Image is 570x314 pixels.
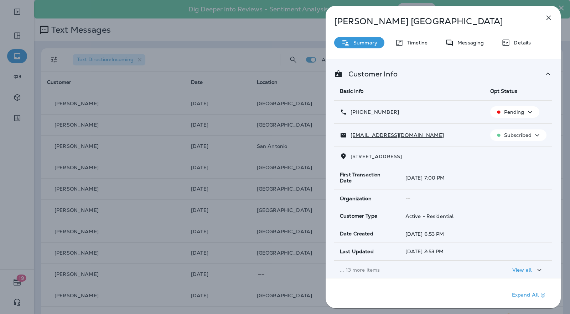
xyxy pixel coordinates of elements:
p: Expand All [512,291,547,300]
button: Expand All [509,289,550,302]
span: Customer Type [340,213,377,219]
span: -- [405,195,410,202]
p: [PERSON_NAME] [GEOGRAPHIC_DATA] [334,16,529,26]
span: Organization [340,196,372,202]
p: [PHONE_NUMBER] [347,109,399,115]
p: Details [510,40,531,46]
span: [STREET_ADDRESS] [351,153,402,160]
p: Customer Info [343,71,398,77]
span: [DATE] 2:53 PM [405,248,444,255]
span: First Transaction Date [340,172,394,184]
span: Active - Residential [405,213,454,219]
p: [EMAIL_ADDRESS][DOMAIN_NAME] [347,132,444,138]
p: Messaging [454,40,484,46]
p: Subscribed [504,132,532,138]
button: View all [509,264,546,277]
span: Date Created [340,231,373,237]
span: [DATE] 6:53 PM [405,231,444,237]
span: Last Updated [340,249,374,255]
p: Pending [504,109,524,115]
span: [DATE] 7:00 PM [405,175,445,181]
button: Subscribed [490,129,546,141]
p: Timeline [404,40,427,46]
span: Basic Info [340,88,363,94]
button: Pending [490,106,539,118]
p: View all [512,267,532,273]
span: Opt Status [490,88,517,94]
p: ... 13 more items [340,267,479,273]
p: Summary [350,40,377,46]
